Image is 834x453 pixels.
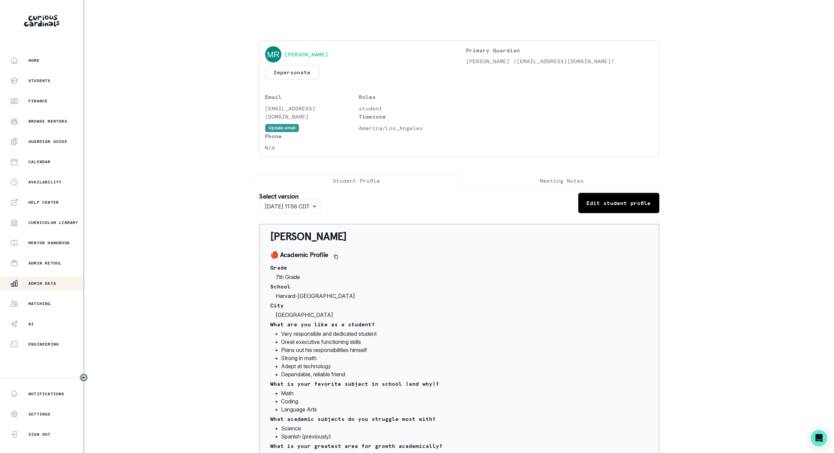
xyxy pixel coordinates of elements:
[28,240,70,246] p: Mentor Handbook
[359,124,453,132] p: America/Los_Angeles
[578,193,659,213] button: Edit student profile
[28,98,48,104] p: Finance
[333,177,380,185] p: Student Profile
[28,119,67,124] p: Browse Mentors
[28,200,59,205] p: Help Center
[28,281,56,286] p: Admin Data
[359,93,453,101] p: Roles
[271,230,648,243] p: [PERSON_NAME]
[271,443,648,449] p: What is your greatest area for growth academically?
[271,273,648,281] p: 7th Grade
[271,381,648,386] p: What is your favorite subject in school (and why)?
[540,177,584,185] p: Meeting Notes
[79,373,88,382] button: Toggle sidebar
[259,193,321,200] p: Select version
[331,251,342,262] button: Copied to clipboard
[28,58,40,63] p: Home
[271,265,648,270] p: Grade
[271,311,648,319] p: [GEOGRAPHIC_DATA]
[281,330,648,338] li: Very responsible and dedicated student
[28,159,51,165] p: Calendar
[285,50,329,58] a: [PERSON_NAME]
[28,139,67,144] p: Guardian Guide
[281,424,648,432] li: Science
[265,124,299,132] button: Update email
[265,93,359,101] p: Email
[265,104,359,121] p: [EMAIL_ADDRESS][DOMAIN_NAME]
[28,260,61,266] p: Admin Retool
[466,57,654,65] p: [PERSON_NAME] ([EMAIL_ADDRESS][DOMAIN_NAME])
[281,389,648,397] li: Math
[28,411,51,417] p: Settings
[28,391,65,397] p: Notifications
[28,179,61,185] p: Availability
[271,416,648,422] p: What academic subjects do you struggle most with?
[24,15,59,27] img: Curious Cardinals Logo
[281,346,648,354] li: Plans out his responsibilities himself
[281,354,648,362] li: Strong in math
[271,292,648,300] p: Harvard-[GEOGRAPHIC_DATA]
[281,432,648,441] li: Spanish (previously)
[281,397,648,405] li: Coding
[359,104,453,112] p: student
[271,303,648,308] p: City
[281,405,648,413] li: Language Arts
[281,370,648,378] li: Dependable, reliable friend
[811,430,827,446] div: Open Intercom Messenger
[28,301,51,306] p: Matching
[28,432,51,437] p: Sign Out
[265,46,281,62] img: svg
[28,321,34,327] p: AI
[281,338,648,346] li: Great executive functioning skills
[28,78,51,83] p: Students
[466,46,654,54] p: Primary Guardian
[271,251,328,259] p: 🍎 Academic Profile
[265,132,359,140] p: Phone
[271,322,648,327] p: What are you like as a student?
[271,284,648,289] p: School
[28,342,59,347] p: Engineering
[265,65,319,79] button: Impersonate
[28,220,78,225] p: Curriculum Library
[281,362,648,370] li: Adept at technology
[265,144,359,152] p: N/A
[359,112,453,121] p: Timezone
